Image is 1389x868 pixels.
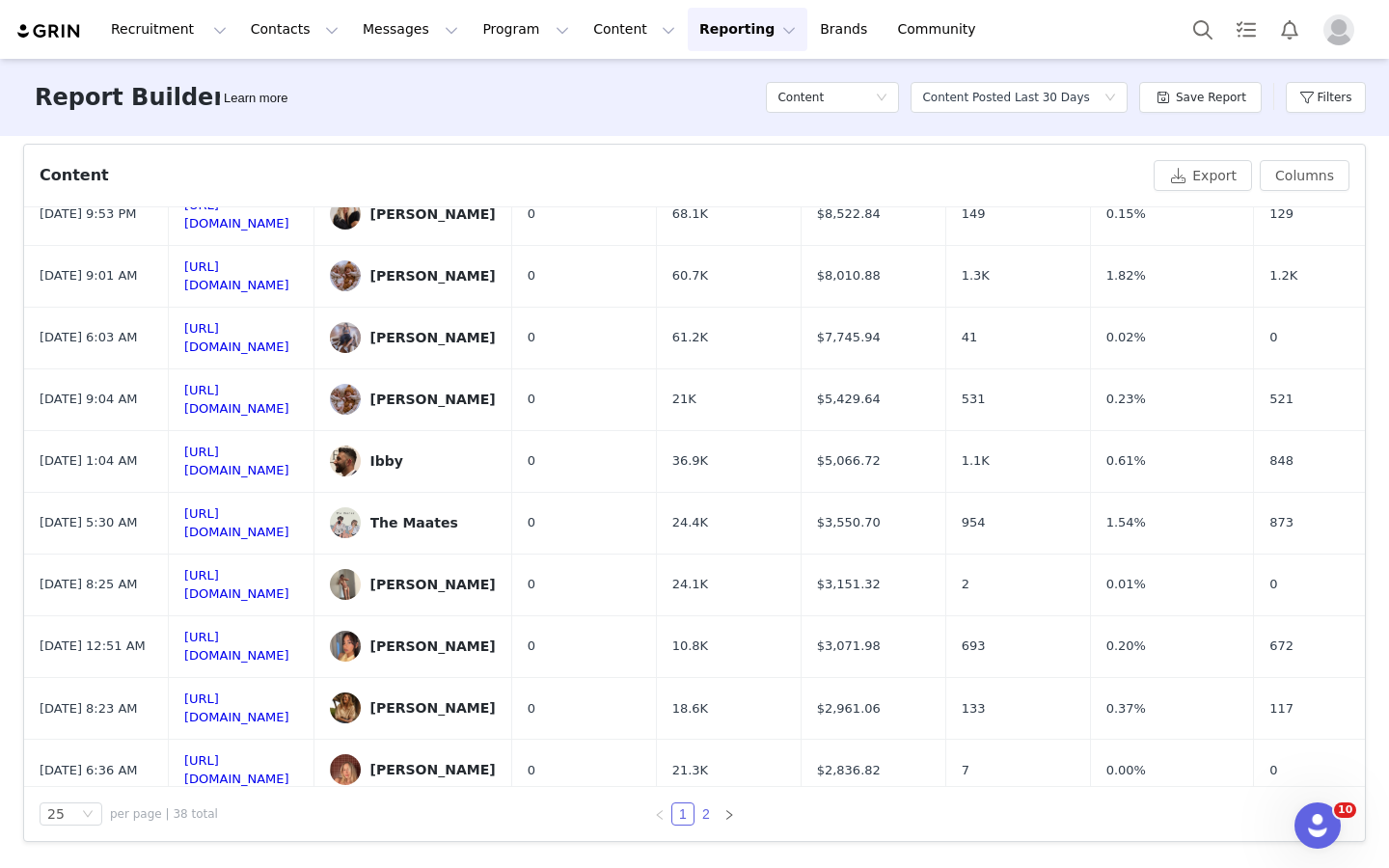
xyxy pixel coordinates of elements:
a: [URL][DOMAIN_NAME] [184,692,289,725]
img: c30ba2d1-e5d5-4f32-9f5f-9d30b6ad399e.jpg [330,692,361,723]
span: 1.2K [1269,266,1297,285]
span: 0.23% [1106,390,1146,409]
span: 10.8K [672,637,708,656]
span: 24.1K [672,575,708,594]
span: 41 [962,328,978,347]
span: $3,071.98 [817,637,881,656]
li: 2 [694,802,718,826]
span: 129 [1269,204,1294,224]
img: grin logo [15,22,83,41]
a: [URL][DOMAIN_NAME] [184,445,289,478]
img: 11be21b1-3ccb-4cdb-9a26-1e986b832037.jpg [330,322,361,353]
button: Recruitment [99,8,238,51]
a: Tasks [1225,8,1267,51]
span: 117 [1269,699,1294,719]
button: Export [1154,160,1252,191]
span: 954 [962,513,986,532]
span: 0 [528,390,535,409]
span: 0.20% [1106,637,1146,656]
img: f414de1c-a067-44f2-a771-bd5fc4f6de7e.jpg [330,446,361,476]
span: 1.3K [962,266,990,285]
span: 0 [528,575,535,594]
div: [PERSON_NAME] [370,762,496,777]
span: $5,429.64 [817,390,881,409]
span: 672 [1269,637,1294,656]
img: 0aa5bc4c-d918-4f69-9afb-6a3d3439b97b.jpg [330,569,361,600]
button: Search [1182,8,1224,51]
iframe: Intercom live chat [1294,802,1341,849]
span: 693 [962,637,986,656]
span: [DATE] 8:25 AM [40,575,138,594]
img: placeholder-profile.jpg [1323,14,1354,45]
li: Next Page [718,802,741,826]
span: 873 [1269,513,1294,532]
span: 0 [528,266,535,285]
button: Filters [1286,82,1366,113]
button: Columns [1260,160,1349,191]
button: Reporting [688,8,807,51]
span: [DATE] 9:01 AM [40,266,138,285]
a: [PERSON_NAME] [330,199,496,230]
div: Content Posted Last 30 Days [922,83,1089,112]
a: [PERSON_NAME] [330,260,496,291]
span: 0 [528,513,535,532]
i: icon: left [654,809,666,821]
img: 1102ddf0-e5d8-4023-a81c-b624a522872a.jpg [330,507,361,538]
i: icon: right [723,809,735,821]
a: Community [886,8,996,51]
span: 2 [962,575,969,594]
a: [URL][DOMAIN_NAME] [184,383,289,417]
span: 0.15% [1106,204,1146,224]
li: 1 [671,802,694,826]
a: [URL][DOMAIN_NAME] [184,568,289,602]
div: [PERSON_NAME] [370,206,496,222]
div: [PERSON_NAME] [370,577,496,592]
div: 25 [47,803,65,825]
span: 18.6K [672,699,708,719]
img: 8d39de64-7e06-4733-bc95-b71e5b27cd7c.jpg [330,384,361,415]
span: $3,550.70 [817,513,881,532]
button: Save Report [1139,82,1262,113]
span: 848 [1269,451,1294,471]
span: [DATE] 6:03 AM [40,328,138,347]
i: icon: down [82,808,94,822]
span: [DATE] 1:04 AM [40,451,138,471]
a: [PERSON_NAME] [330,631,496,662]
span: 0 [528,204,535,224]
h5: Content [777,83,824,112]
span: $3,151.32 [817,575,881,594]
div: The Maates [370,515,458,530]
div: [PERSON_NAME] [370,700,496,716]
div: [PERSON_NAME] [370,392,496,407]
button: Messages [351,8,470,51]
span: 36.9K [672,451,708,471]
span: $7,745.94 [817,328,881,347]
span: $2,961.06 [817,699,881,719]
span: 68.1K [672,204,708,224]
span: 0 [1269,761,1277,780]
span: 0 [528,451,535,471]
span: per page | 38 total [110,805,218,823]
img: bceb2f70-b6bd-45ac-921d-1aec7ee664a7--s.jpg [330,199,361,230]
img: 8d39de64-7e06-4733-bc95-b71e5b27cd7c.jpg [330,260,361,291]
button: Notifications [1268,8,1311,51]
a: [PERSON_NAME] [330,754,496,785]
span: [DATE] 8:23 AM [40,699,138,719]
span: [DATE] 6:36 AM [40,761,138,780]
a: Ibby [330,446,496,476]
span: 7 [962,761,969,780]
span: [DATE] 12:51 AM [40,637,146,656]
span: 10 [1334,802,1356,818]
span: $5,066.72 [817,451,881,471]
i: icon: down [1104,92,1116,105]
button: Contacts [239,8,350,51]
button: Program [471,8,581,51]
a: [URL][DOMAIN_NAME] [184,630,289,664]
div: [PERSON_NAME] [370,268,496,284]
span: [DATE] 5:30 AM [40,513,138,532]
span: 0.02% [1106,328,1146,347]
span: 0.01% [1106,575,1146,594]
span: 24.4K [672,513,708,532]
a: [URL][DOMAIN_NAME] [184,506,289,540]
